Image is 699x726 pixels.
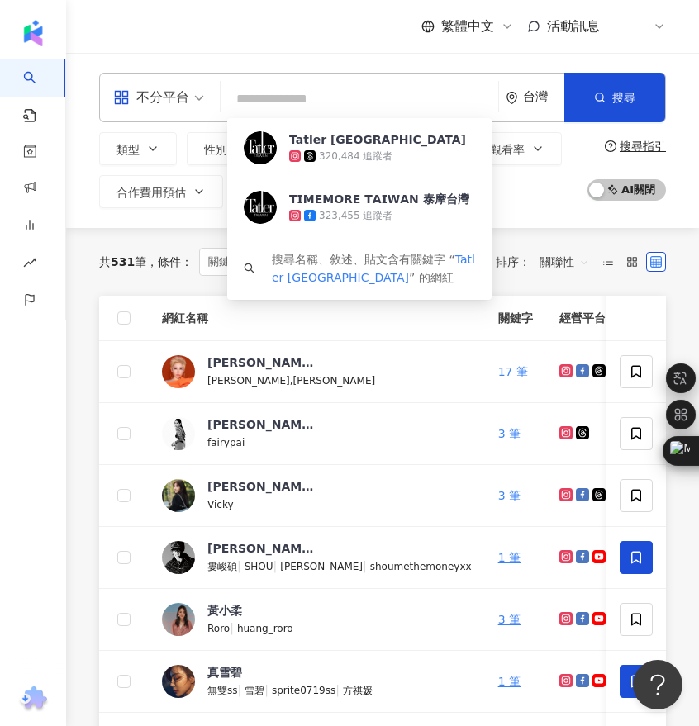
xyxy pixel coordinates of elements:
span: 繁體中文 [441,17,494,36]
span: 531 [111,255,135,268]
button: 追蹤數 [274,132,364,165]
span: question-circle [605,140,616,152]
span: 活動訊息 [547,18,600,34]
div: [PERSON_NAME] [207,540,315,557]
span: SHOU [245,561,273,572]
a: KOL Avatar[PERSON_NAME] Hsin-[PERSON_NAME][PERSON_NAME],[PERSON_NAME] [162,354,472,389]
button: 搜尋 [564,73,665,122]
button: 類型 [99,132,177,165]
img: KOL Avatar [162,417,195,450]
span: 條件 ： [146,255,193,268]
span: T [626,17,634,36]
a: 17 筆 [498,365,528,378]
a: KOL Avatar黃小柔Roro|huang_roro [162,602,472,637]
div: 共 筆 [99,255,146,268]
span: Vicky [207,499,234,510]
div: [PERSON_NAME] Hsin-[PERSON_NAME] [207,354,315,371]
th: 關鍵字 [485,296,546,341]
img: chrome extension [17,686,50,713]
span: | [230,621,237,634]
span: 雪碧 [245,685,264,696]
span: rise [23,246,36,283]
a: KOL Avatar真雪碧無雙ss|雪碧|sprite0719ss|方祺媛 [162,664,472,699]
button: 觀看率 [473,132,562,165]
span: | [363,559,370,572]
div: 黃小柔 [207,602,242,619]
div: [PERSON_NAME] [207,416,315,433]
button: 更多篩選 [233,175,332,208]
div: 真雪碧 [207,664,242,681]
span: 更多篩選 [269,185,315,198]
span: 性別 [204,143,227,156]
div: 重置 [337,255,360,268]
a: 3 筆 [498,613,521,626]
a: 3 筆 [498,489,521,502]
img: KOL Avatar [162,479,195,512]
a: 1 筆 [498,551,521,564]
span: 婁峻碩 [207,561,237,572]
span: appstore [113,89,130,106]
span: 合作費用預估 [116,186,186,199]
a: KOL Avatar[PERSON_NAME]Vicky [162,478,472,513]
th: 網紅名稱 [149,296,485,341]
span: 觀看率 [490,143,525,156]
span: environment [506,92,518,104]
span: 關聯性 [540,249,589,275]
div: 搜尋指引 [620,140,666,153]
span: 追蹤數 [292,143,326,156]
span: 搜尋 [612,91,635,104]
span: | [238,683,245,696]
button: 互動率 [373,132,463,165]
img: KOL Avatar [162,603,195,636]
a: search [23,59,56,124]
span: | [237,559,245,572]
a: KOL Avatar[PERSON_NAME]fairypai [162,416,472,451]
span: | [273,559,281,572]
div: [PERSON_NAME] [207,478,315,495]
span: sprite0719ss [272,685,335,696]
span: fairypai [207,437,245,448]
a: 3 筆 [498,427,521,440]
img: KOL Avatar [162,541,195,574]
span: | [335,683,343,696]
button: 合作費用預估 [99,175,223,208]
span: huang_roro [237,623,293,634]
th: 經營平台 [546,296,639,341]
iframe: Help Scout Beacon - Open [633,660,682,709]
img: KOL Avatar [162,355,195,388]
span: [PERSON_NAME],[PERSON_NAME] [207,375,375,387]
button: 性別 [187,132,264,165]
span: 互動率 [391,143,426,156]
span: shoumethemoneyxx [370,561,472,572]
a: KOL Avatar[PERSON_NAME]婁峻碩|SHOU|[PERSON_NAME]|shoumethemoneyxx [162,540,472,575]
span: 無雙ss [207,685,238,696]
span: | [264,683,272,696]
span: 類型 [116,143,140,156]
img: KOL Avatar [162,665,195,698]
span: [PERSON_NAME] [280,561,363,572]
span: 關鍵字：女人我最大 [199,248,330,276]
span: 方祺媛 [343,685,373,696]
span: Roro [207,623,230,634]
a: 1 筆 [498,675,521,688]
div: 不分平台 [113,84,189,111]
div: 排序： [496,249,598,275]
div: 台灣 [523,90,564,104]
img: logo icon [20,20,46,46]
